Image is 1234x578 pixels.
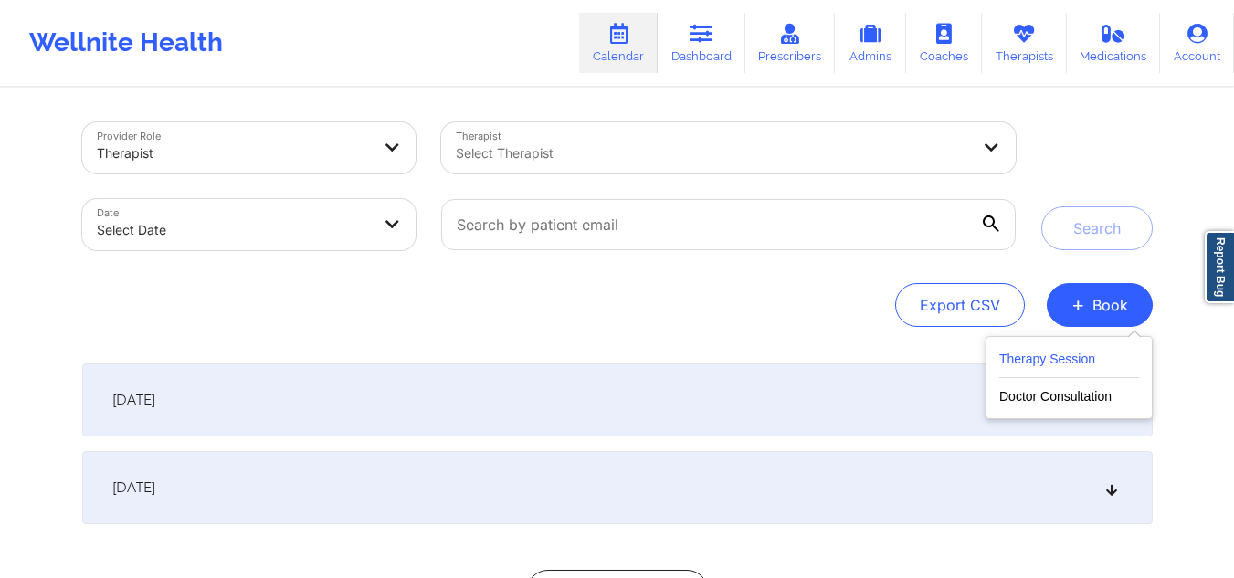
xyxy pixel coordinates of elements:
a: Dashboard [658,13,745,73]
a: Admins [835,13,906,73]
button: Export CSV [895,283,1025,327]
input: Search by patient email [441,199,1015,250]
span: + [1071,300,1085,310]
a: Report Bug [1205,231,1234,303]
a: Coaches [906,13,982,73]
a: Medications [1067,13,1161,73]
a: Therapists [982,13,1067,73]
span: [DATE] [112,478,155,497]
a: Prescribers [745,13,836,73]
a: Account [1160,13,1234,73]
a: Calendar [579,13,658,73]
div: Select Date [97,210,371,250]
button: +Book [1047,283,1153,327]
button: Doctor Consultation [999,378,1139,407]
button: Search [1041,206,1153,250]
span: [DATE] [112,391,155,409]
button: Therapy Session [999,348,1139,378]
div: Therapist [97,133,371,173]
